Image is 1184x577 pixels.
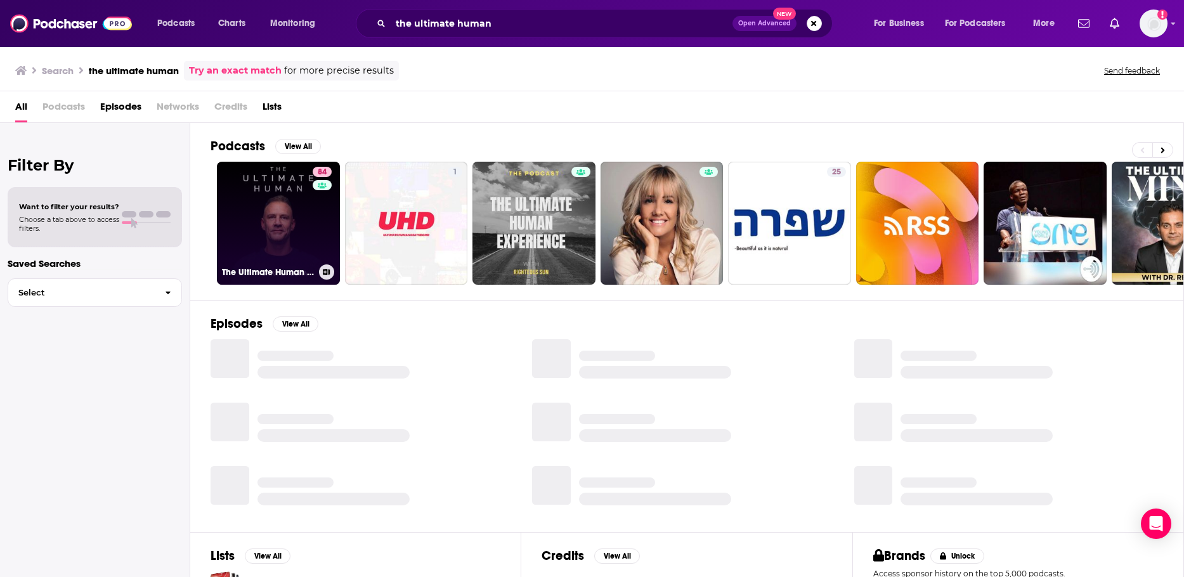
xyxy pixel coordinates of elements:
[211,138,321,154] a: PodcastsView All
[210,13,253,34] a: Charts
[245,548,290,564] button: View All
[937,13,1024,34] button: open menu
[732,16,797,31] button: Open AdvancedNew
[448,167,462,177] a: 1
[873,548,926,564] h2: Brands
[8,257,182,269] p: Saved Searches
[313,167,332,177] a: 84
[275,139,321,154] button: View All
[945,15,1006,32] span: For Podcasters
[261,13,332,34] button: open menu
[211,548,290,564] a: ListsView All
[89,65,179,77] h3: the ultimate human
[594,548,640,564] button: View All
[827,167,846,177] a: 25
[453,166,457,179] span: 1
[1100,65,1164,76] button: Send feedback
[100,96,141,122] a: Episodes
[19,215,119,233] span: Choose a tab above to access filters.
[318,166,327,179] span: 84
[542,548,640,564] a: CreditsView All
[368,9,845,38] div: Search podcasts, credits, & more...
[1033,15,1055,32] span: More
[189,63,282,78] a: Try an exact match
[8,288,155,297] span: Select
[19,202,119,211] span: Want to filter your results?
[211,316,318,332] a: EpisodesView All
[542,548,584,564] h2: Credits
[832,166,841,179] span: 25
[157,96,199,122] span: Networks
[8,278,182,307] button: Select
[157,15,195,32] span: Podcasts
[773,8,796,20] span: New
[222,267,314,278] h3: The Ultimate Human with [PERSON_NAME]
[874,15,924,32] span: For Business
[211,548,235,564] h2: Lists
[1141,509,1171,539] div: Open Intercom Messenger
[270,15,315,32] span: Monitoring
[738,20,791,27] span: Open Advanced
[728,162,851,285] a: 25
[217,162,340,285] a: 84The Ultimate Human with [PERSON_NAME]
[1140,10,1168,37] img: User Profile
[1024,13,1070,34] button: open menu
[42,96,85,122] span: Podcasts
[211,138,265,154] h2: Podcasts
[1073,13,1095,34] a: Show notifications dropdown
[1140,10,1168,37] span: Logged in as Ashley_Beenen
[10,11,132,36] img: Podchaser - Follow, Share and Rate Podcasts
[1105,13,1124,34] a: Show notifications dropdown
[211,316,263,332] h2: Episodes
[345,162,468,285] a: 1
[273,316,318,332] button: View All
[15,96,27,122] a: All
[930,548,984,564] button: Unlock
[214,96,247,122] span: Credits
[1140,10,1168,37] button: Show profile menu
[284,63,394,78] span: for more precise results
[263,96,282,122] a: Lists
[8,156,182,174] h2: Filter By
[148,13,211,34] button: open menu
[865,13,940,34] button: open menu
[391,13,732,34] input: Search podcasts, credits, & more...
[1157,10,1168,20] svg: Add a profile image
[42,65,74,77] h3: Search
[218,15,245,32] span: Charts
